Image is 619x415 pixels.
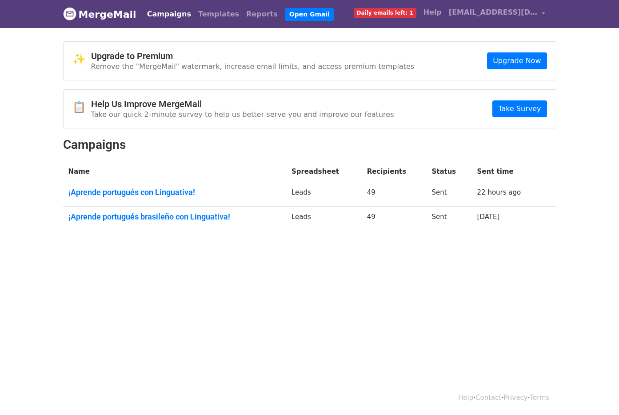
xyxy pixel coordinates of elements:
[426,182,471,207] td: Sent
[91,99,394,109] h4: Help Us Improve MergeMail
[63,5,136,24] a: MergeMail
[362,206,427,230] td: 49
[475,394,501,402] a: Contact
[243,5,281,23] a: Reports
[91,110,394,119] p: Take our quick 2-minute survey to help us better serve you and improve our features
[420,4,445,21] a: Help
[350,4,420,21] a: Daily emails left: 1
[362,182,427,207] td: 49
[449,7,538,18] span: [EMAIL_ADDRESS][DOMAIN_NAME]
[63,7,76,20] img: MergeMail logo
[286,182,362,207] td: Leads
[286,161,362,182] th: Spreadsheet
[195,5,243,23] a: Templates
[63,137,556,152] h2: Campaigns
[68,188,281,197] a: ¡Aprende portugués con Linguativa!
[72,101,91,114] span: 📋
[91,51,415,61] h4: Upgrade to Premium
[285,8,334,21] a: Open Gmail
[492,100,547,117] a: Take Survey
[91,62,415,71] p: Remove the "MergeMail" watermark, increase email limits, and access premium templates
[445,4,549,24] a: [EMAIL_ADDRESS][DOMAIN_NAME]
[63,161,286,182] th: Name
[68,212,281,222] a: ¡Aprende portugués brasileño con Linguativa!
[362,161,427,182] th: Recipients
[144,5,195,23] a: Campaigns
[426,206,471,230] td: Sent
[487,52,547,69] a: Upgrade Now
[472,161,543,182] th: Sent time
[354,8,416,18] span: Daily emails left: 1
[477,213,500,221] a: [DATE]
[530,394,549,402] a: Terms
[458,394,473,402] a: Help
[426,161,471,182] th: Status
[286,206,362,230] td: Leads
[477,188,521,196] a: 22 hours ago
[72,53,91,66] span: ✨
[503,394,527,402] a: Privacy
